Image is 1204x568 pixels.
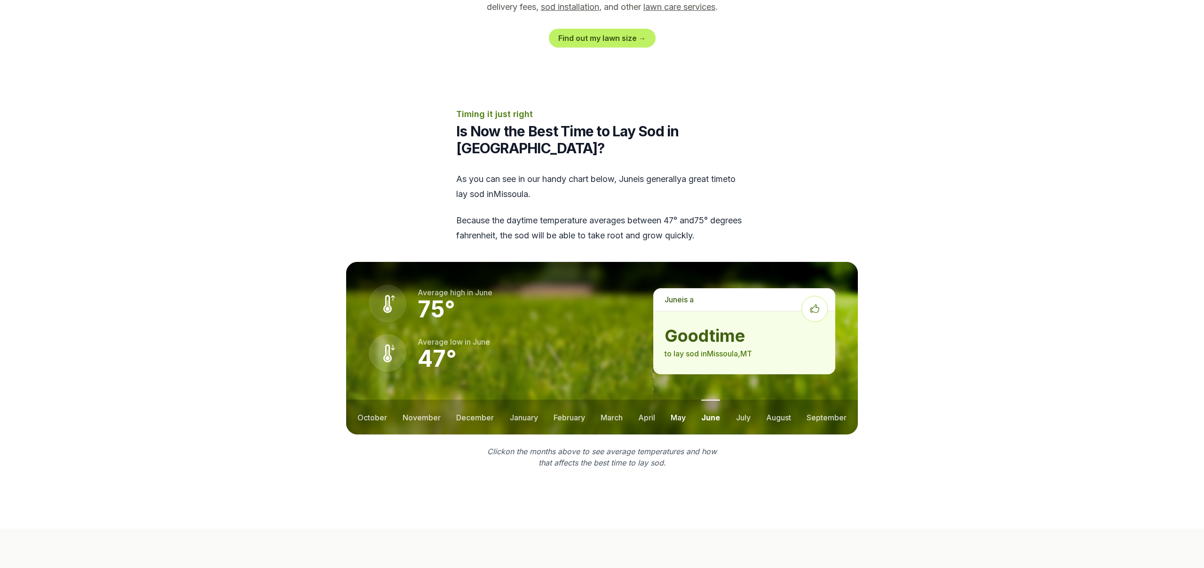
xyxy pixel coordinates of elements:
span: june [665,295,682,304]
button: march [601,400,623,434]
p: Click on the months above to see average temperatures and how that affects the best time to lay sod. [482,446,722,468]
span: june [619,174,638,184]
p: Because the daytime temperature averages between 47 ° and 75 ° degrees fahrenheit, the sod will b... [456,213,748,243]
a: Find out my lawn size → [549,29,656,47]
span: june [475,288,492,297]
button: may [671,400,686,434]
button: june [701,400,720,434]
p: Timing it just right [456,108,748,121]
h2: Is Now the Best Time to Lay Sod in [GEOGRAPHIC_DATA]? [456,123,748,157]
p: Average low in [418,336,490,347]
span: june [473,337,490,347]
button: february [554,400,585,434]
button: august [766,400,791,434]
button: december [456,400,494,434]
button: april [638,400,655,434]
strong: 47 ° [418,345,457,372]
a: sod installation [541,2,599,12]
button: september [807,400,847,434]
button: july [736,400,751,434]
strong: 75 ° [418,295,455,323]
p: is a [653,288,835,311]
p: Average high in [418,287,492,298]
button: january [510,400,538,434]
p: to lay sod in Missoula , MT [665,348,824,359]
button: october [357,400,387,434]
strong: good time [665,326,824,345]
button: november [403,400,441,434]
a: lawn care services [643,2,715,12]
div: As you can see in our handy chart below, is generally a great time to lay sod in Missoula . [456,172,748,243]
